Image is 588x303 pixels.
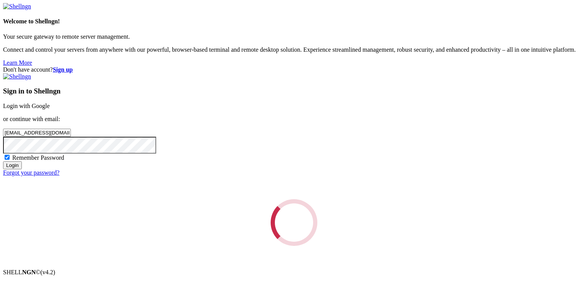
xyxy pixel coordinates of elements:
a: Sign up [53,66,73,73]
p: or continue with email: [3,116,585,123]
a: Forgot your password? [3,169,59,176]
img: Shellngn [3,73,31,80]
span: Remember Password [12,154,64,161]
img: Shellngn [3,3,31,10]
input: Email address [3,129,71,137]
a: Login with Google [3,103,50,109]
div: Don't have account? [3,66,585,73]
input: Login [3,161,22,169]
p: Connect and control your servers from anywhere with our powerful, browser-based terminal and remo... [3,46,585,53]
a: Learn More [3,59,32,66]
span: SHELL © [3,269,55,275]
b: NGN [22,269,36,275]
div: Loading... [264,192,325,253]
h4: Welcome to Shellngn! [3,18,585,25]
p: Your secure gateway to remote server management. [3,33,585,40]
input: Remember Password [5,155,10,160]
span: 4.2.0 [41,269,56,275]
h3: Sign in to Shellngn [3,87,585,95]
